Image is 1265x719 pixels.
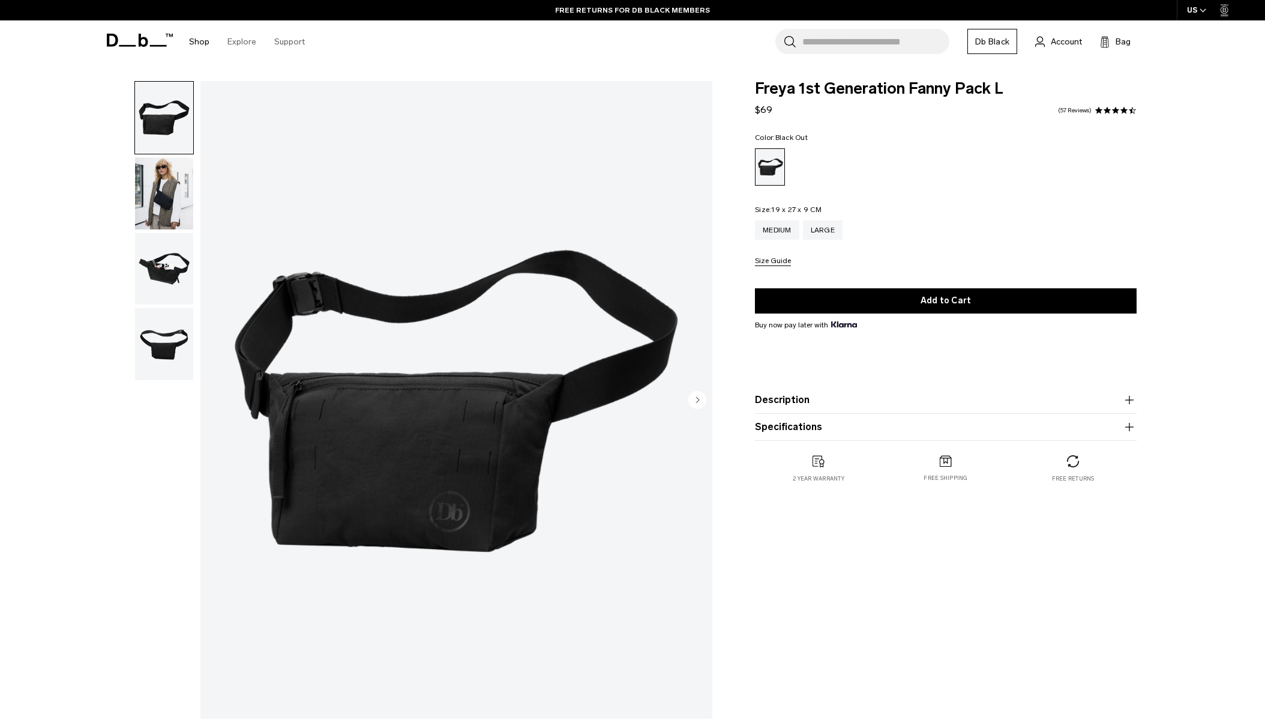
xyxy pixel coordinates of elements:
img: IMG_3034.jpg [135,157,193,229]
span: Account [1051,35,1082,48]
span: Bag [1116,35,1131,48]
span: Black Out [775,133,808,142]
p: 2 year warranty [793,475,844,483]
img: {"height" => 20, "alt" => "Klarna"} [831,321,857,327]
button: FreyaFannyPackL_f4c974f3-6e6f-4a40-9103-4a293b7d9ad5.png [134,81,194,154]
img: FreyaFannyPackL.png [135,308,193,380]
button: FreyaFannyPackL.png [134,308,194,381]
nav: Main Navigation [180,20,314,63]
button: Add to Cart [755,288,1137,314]
span: 19 x 27 x 9 CM [771,205,822,214]
span: Freya 1st Generation Fanny Pack L [755,81,1137,97]
a: Medium [755,220,799,240]
a: FREE RETURNS FOR DB BLACK MEMBERS [555,5,710,16]
legend: Size: [755,206,822,213]
a: Large [803,220,843,240]
a: 57 reviews [1058,108,1092,114]
a: Explore [227,20,256,63]
a: Shop [189,20,209,63]
img: FreyaFannyPackL-1.png [135,233,193,305]
button: Next slide [688,390,706,411]
a: Support [274,20,305,63]
button: Specifications [755,420,1137,434]
span: $69 [755,104,772,115]
button: IMG_3034.jpg [134,157,194,230]
a: Black Out [755,148,785,186]
span: Buy now pay later with [755,320,857,330]
button: FreyaFannyPackL-1.png [134,232,194,306]
button: Description [755,393,1137,407]
a: Db Black [967,29,1017,54]
p: Free returns [1052,475,1095,483]
a: Account [1035,34,1082,49]
p: Free shipping [924,474,967,482]
button: Size Guide [755,257,791,266]
img: FreyaFannyPackL_f4c974f3-6e6f-4a40-9103-4a293b7d9ad5.png [135,82,193,154]
legend: Color: [755,134,808,141]
button: Bag [1100,34,1131,49]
